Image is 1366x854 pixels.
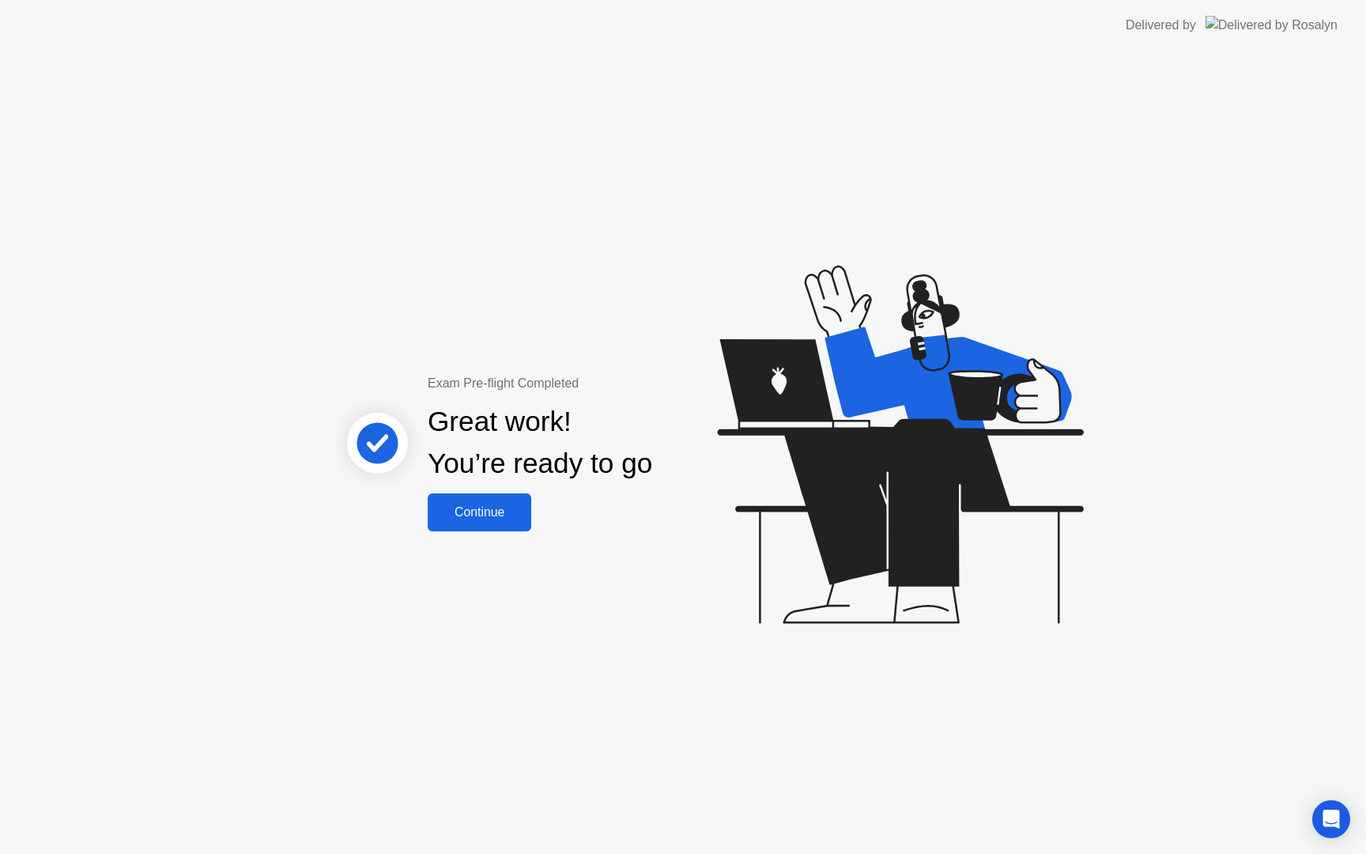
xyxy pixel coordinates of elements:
[1312,800,1350,838] div: Open Intercom Messenger
[428,401,652,485] div: Great work! You’re ready to go
[432,505,526,520] div: Continue
[1126,16,1196,35] div: Delivered by
[428,493,531,531] button: Continue
[428,374,754,393] div: Exam Pre-flight Completed
[1206,16,1338,34] img: Delivered by Rosalyn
